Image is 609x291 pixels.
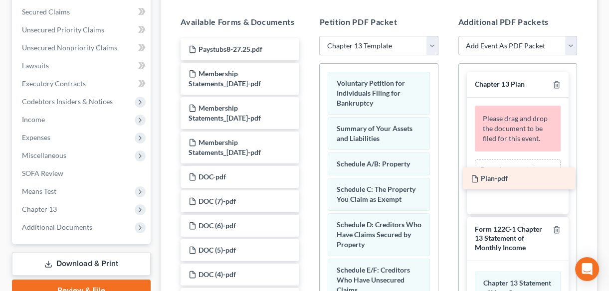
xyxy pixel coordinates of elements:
[189,69,261,88] span: Membership Statements_[DATE]-pdf
[483,114,548,143] span: Please drag and drop the document to be filed for this event.
[22,25,104,34] span: Unsecured Priority Claims
[22,97,113,106] span: Codebtors Insiders & Notices
[199,270,236,279] span: DOC (4)-pdf
[319,17,397,26] span: Petition PDF Packet
[189,104,261,122] span: Membership Statements_[DATE]-pdf
[12,252,151,276] a: Download & Print
[189,138,261,156] span: Membership Statements_[DATE]-pdf
[14,75,151,93] a: Executory Contracts
[199,45,262,53] span: Paystubs8-27.25.pdf
[475,225,542,252] span: Form 122C-1 Chapter 13 Statement of Monthly Income
[14,39,151,57] a: Unsecured Nonpriority Claims
[22,7,70,16] span: Secured Claims
[22,187,56,195] span: Means Test
[199,246,236,254] span: DOC (5)-pdf
[199,172,226,181] span: DOC-pdf
[22,151,66,159] span: Miscellaneous
[22,223,92,231] span: Additional Documents
[199,221,236,230] span: DOC (6)-pdf
[14,21,151,39] a: Unsecured Priority Claims
[336,159,409,168] span: Schedule A/B: Property
[22,61,49,70] span: Lawsuits
[14,57,151,75] a: Lawsuits
[22,169,63,177] span: SOFA Review
[181,16,299,28] h5: Available Forms & Documents
[336,124,412,143] span: Summary of Your Assets and Liabilities
[22,205,57,213] span: Chapter 13
[336,79,405,107] span: Voluntary Petition for Individuals Filing for Bankruptcy
[481,174,508,182] span: Plan-pdf
[336,220,421,249] span: Schedule D: Creditors Who Have Claims Secured by Property
[22,133,50,142] span: Expenses
[475,159,561,179] div: Drag documents here.
[336,185,415,203] span: Schedule C: The Property You Claim as Exempt
[458,16,577,28] h5: Additional PDF Packets
[14,164,151,182] a: SOFA Review
[199,197,236,205] span: DOC (7)-pdf
[22,115,45,124] span: Income
[14,3,151,21] a: Secured Claims
[22,43,117,52] span: Unsecured Nonpriority Claims
[22,79,86,88] span: Executory Contracts
[475,80,525,88] span: Chapter 13 Plan
[575,257,599,281] div: Open Intercom Messenger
